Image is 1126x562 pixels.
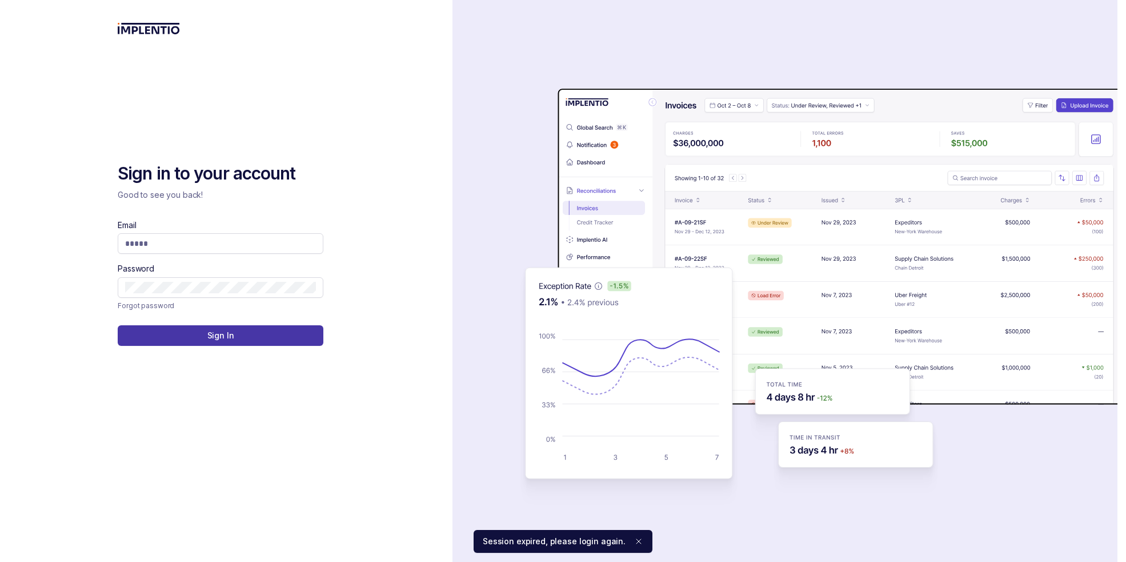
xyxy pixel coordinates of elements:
button: Sign In [118,325,323,346]
p: Forgot password [118,300,174,312]
img: logo [118,23,180,34]
p: Sign In [207,330,234,341]
label: Email [118,220,136,231]
p: Good to see you back! [118,189,323,201]
h2: Sign in to your account [118,162,323,185]
label: Password [118,263,154,274]
p: Session expired, please login again. [483,536,626,547]
a: Link Forgot password [118,300,174,312]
